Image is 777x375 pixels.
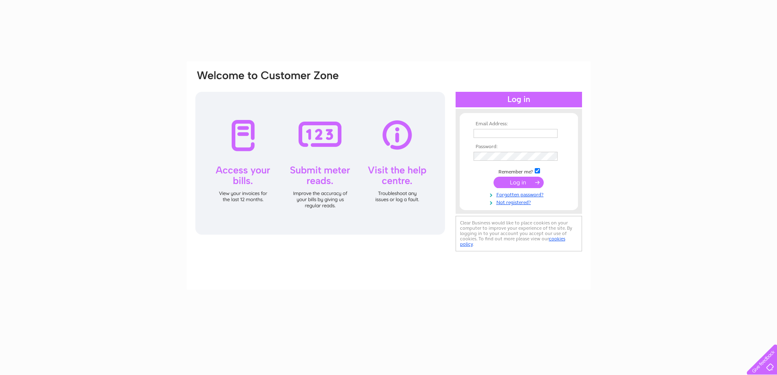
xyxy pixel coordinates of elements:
[472,167,566,175] td: Remember me?
[472,144,566,150] th: Password:
[472,121,566,127] th: Email Address:
[456,216,582,251] div: Clear Business would like to place cookies on your computer to improve your experience of the sit...
[474,198,566,206] a: Not registered?
[474,190,566,198] a: Forgotten password?
[460,236,565,247] a: cookies policy
[494,177,544,188] input: Submit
